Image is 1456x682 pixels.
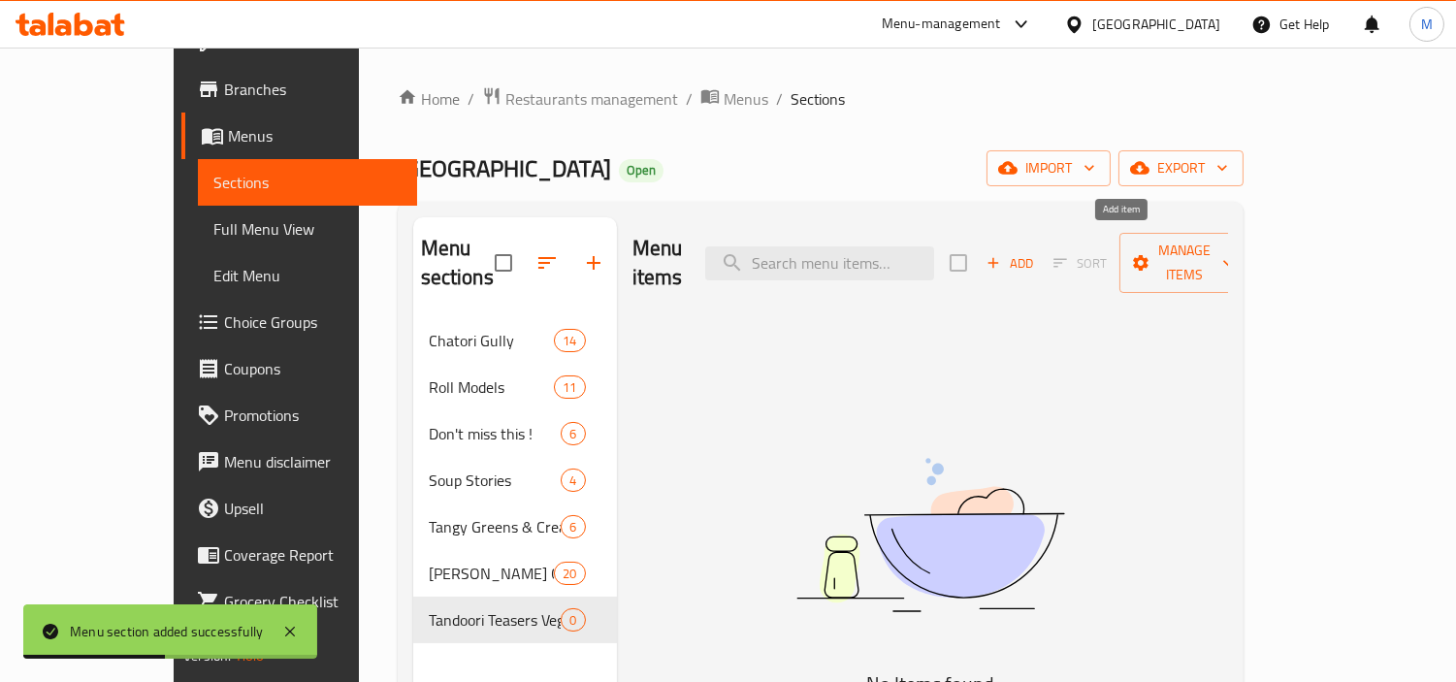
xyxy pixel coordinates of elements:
span: 20 [555,565,584,583]
span: Grocery Checklist [224,590,402,613]
span: Edit Menu [213,264,402,287]
span: Chatori Gully [429,329,555,352]
span: Sections [213,171,402,194]
span: 6 [562,425,584,443]
nav: breadcrumb [398,86,1244,112]
div: Menu section added successfully [70,621,263,642]
div: items [561,469,585,492]
span: Soup Stories [429,469,562,492]
div: Chatori Gully14 [413,317,617,364]
button: Add section [570,240,617,286]
span: Don't miss this ! [429,422,562,445]
a: Upsell [181,485,417,532]
div: items [554,329,585,352]
span: 4 [562,471,584,490]
a: Coverage Report [181,532,417,578]
span: Coupons [224,357,402,380]
span: 14 [555,332,584,350]
a: Full Menu View [198,206,417,252]
a: Home [398,87,460,111]
a: Menus [700,86,768,112]
div: Soup Stories4 [413,457,617,503]
div: [GEOGRAPHIC_DATA] [1092,14,1220,35]
span: Tandoori Teasers Veg [429,608,562,632]
div: Tandoori Teasers Veg0 [413,597,617,643]
img: dish.svg [688,406,1173,664]
a: Branches [181,66,417,113]
span: export [1134,156,1228,180]
span: Select all sections [483,243,524,283]
span: Restaurants management [505,87,678,111]
div: items [561,608,585,632]
button: export [1118,150,1244,186]
span: Menus [228,124,402,147]
div: Don't miss this !6 [413,410,617,457]
span: Sections [791,87,846,111]
span: Branches [224,78,402,101]
a: Coupons [181,345,417,392]
button: import [987,150,1111,186]
a: Choice Groups [181,299,417,345]
span: Menus [724,87,768,111]
li: / [468,87,474,111]
span: 0 [562,611,584,630]
button: Manage items [1119,233,1249,293]
div: Tangy Greens & Creamy Scenes6 [413,503,617,550]
span: Upsell [224,497,402,520]
a: Sections [198,159,417,206]
li: / [776,87,783,111]
span: Roll Models [429,375,555,399]
a: Menu disclaimer [181,438,417,485]
input: search [705,246,934,280]
div: items [554,375,585,399]
div: Roll Models11 [413,364,617,410]
span: Sort items [1041,248,1119,278]
div: Van Wala Chinese [429,562,555,585]
h2: Menu sections [421,234,495,292]
div: items [554,562,585,585]
div: [PERSON_NAME] Chinese20 [413,550,617,597]
span: 6 [562,518,584,536]
a: Restaurants management [482,86,678,112]
span: Promotions [224,404,402,427]
a: Edit Menu [198,252,417,299]
span: Tangy Greens & Creamy Scenes [429,515,562,538]
a: Promotions [181,392,417,438]
nav: Menu sections [413,309,617,651]
a: Grocery Checklist [181,578,417,625]
span: Open [619,162,663,179]
div: Open [619,159,663,182]
button: Add [979,248,1041,278]
span: 11 [555,378,584,397]
span: Manage items [1135,239,1234,287]
span: Full Menu View [213,217,402,241]
h2: Menu items [632,234,683,292]
span: M [1421,14,1433,35]
a: Menus [181,113,417,159]
span: Choice Groups [224,310,402,334]
span: Edit Restaurant [224,31,402,54]
span: [PERSON_NAME] Chinese [429,562,555,585]
li: / [686,87,693,111]
span: Menu disclaimer [224,450,402,473]
div: items [561,515,585,538]
span: import [1002,156,1095,180]
div: Menu-management [882,13,1001,36]
span: Coverage Report [224,543,402,567]
div: items [561,422,585,445]
span: [GEOGRAPHIC_DATA] [398,146,611,190]
span: Add [984,252,1036,275]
